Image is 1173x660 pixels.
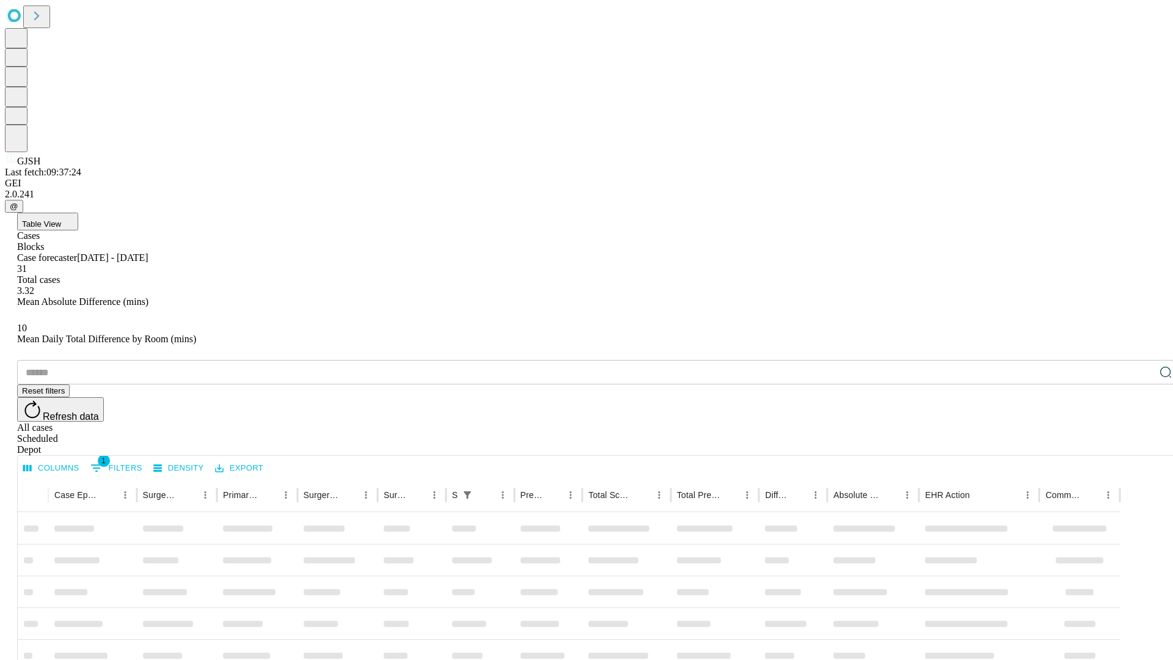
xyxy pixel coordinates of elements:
span: GJSH [17,156,40,166]
div: Difference [765,490,789,500]
span: @ [10,202,18,211]
span: Mean Daily Total Difference by Room (mins) [17,334,196,344]
button: Show filters [459,486,476,504]
span: Reset filters [22,386,65,395]
div: Comments [1045,490,1081,500]
button: Sort [180,486,197,504]
div: EHR Action [925,490,970,500]
button: Menu [1019,486,1036,504]
button: Select columns [20,459,82,478]
span: Last fetch: 09:37:24 [5,167,81,177]
button: Menu [562,486,579,504]
span: Case forecaster [17,252,77,263]
button: Menu [357,486,375,504]
button: Show filters [87,458,145,478]
div: Surgery Date [384,490,407,500]
div: Case Epic Id [54,490,98,500]
button: Sort [971,486,988,504]
button: Menu [197,486,214,504]
button: Sort [790,486,807,504]
div: Scheduled In Room Duration [452,490,458,500]
button: Sort [100,486,117,504]
button: Menu [739,486,756,504]
button: Menu [1100,486,1117,504]
div: 1 active filter [459,486,476,504]
button: Sort [722,486,739,504]
button: Density [150,459,207,478]
span: 1 [98,455,110,467]
div: Absolute Difference [833,490,880,500]
button: Menu [494,486,511,504]
button: Menu [807,486,824,504]
span: Mean Absolute Difference (mins) [17,296,148,307]
button: Sort [260,486,277,504]
span: 31 [17,263,27,274]
span: 10 [17,323,27,333]
button: Sort [340,486,357,504]
span: [DATE] - [DATE] [77,252,148,263]
button: Menu [426,486,443,504]
button: Refresh data [17,397,104,422]
button: Sort [409,486,426,504]
span: Total cases [17,274,60,285]
span: 3.32 [17,285,34,296]
button: Export [212,459,266,478]
div: Predicted In Room Duration [521,490,544,500]
button: Menu [651,486,668,504]
button: Reset filters [17,384,70,397]
button: Sort [634,486,651,504]
button: Sort [1083,486,1100,504]
button: Sort [545,486,562,504]
div: Surgeon Name [143,490,178,500]
div: Total Scheduled Duration [588,490,632,500]
button: Sort [477,486,494,504]
span: Refresh data [43,411,99,422]
button: Menu [117,486,134,504]
div: Surgery Name [304,490,339,500]
span: Table View [22,219,61,229]
button: Table View [17,213,78,230]
div: 2.0.241 [5,189,1168,200]
button: Sort [882,486,899,504]
div: Primary Service [223,490,258,500]
button: Menu [277,486,294,504]
div: Total Predicted Duration [677,490,721,500]
button: Menu [899,486,916,504]
div: GEI [5,178,1168,189]
button: @ [5,200,23,213]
